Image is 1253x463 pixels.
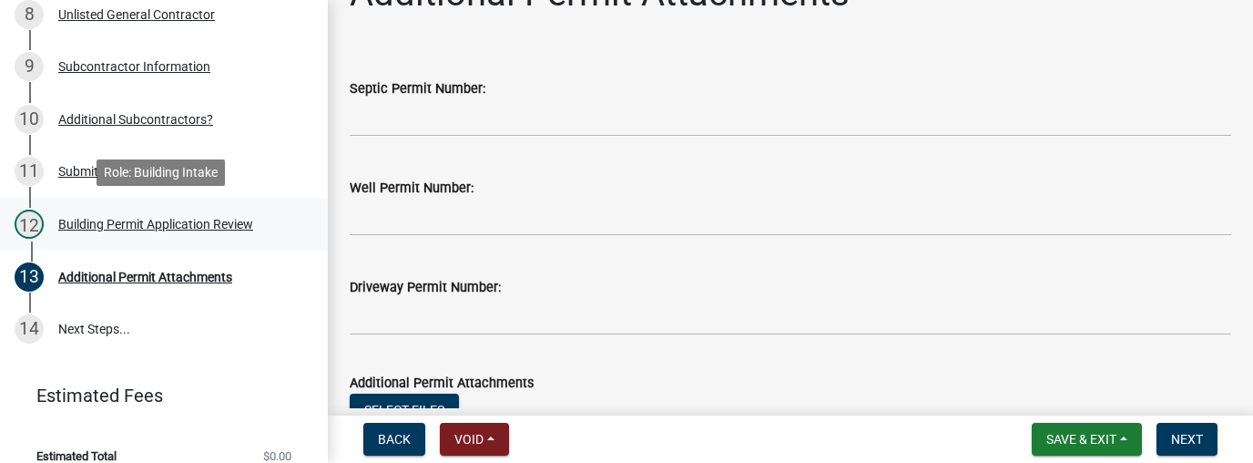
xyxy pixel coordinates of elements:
[350,394,459,427] button: Select files
[350,182,474,195] label: Well Permit Number:
[15,52,44,81] div: 9
[350,377,534,390] label: Additional Permit Attachments
[97,159,225,186] div: Role: Building Intake
[36,450,117,462] span: Estimated Total
[454,432,484,447] span: Void
[58,271,232,283] div: Additional Permit Attachments
[58,218,253,231] div: Building Permit Application Review
[1046,432,1116,447] span: Save & Exit
[15,105,44,134] div: 10
[58,113,213,126] div: Additional Subcontractors?
[15,210,44,239] div: 12
[58,8,215,21] div: Unlisted General Contractor
[15,262,44,292] div: 13
[1171,432,1203,447] span: Next
[263,450,291,462] span: $0.00
[15,314,44,344] div: 14
[58,60,210,73] div: Subcontractor Information
[363,423,425,456] button: Back
[58,165,98,178] div: Submit
[1032,423,1142,456] button: Save & Exit
[440,423,509,456] button: Void
[378,432,411,447] span: Back
[350,83,485,96] label: Septic Permit Number:
[350,282,501,294] label: Driveway Permit Number:
[1156,423,1217,456] button: Next
[15,377,299,414] a: Estimated Fees
[15,157,44,186] div: 11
